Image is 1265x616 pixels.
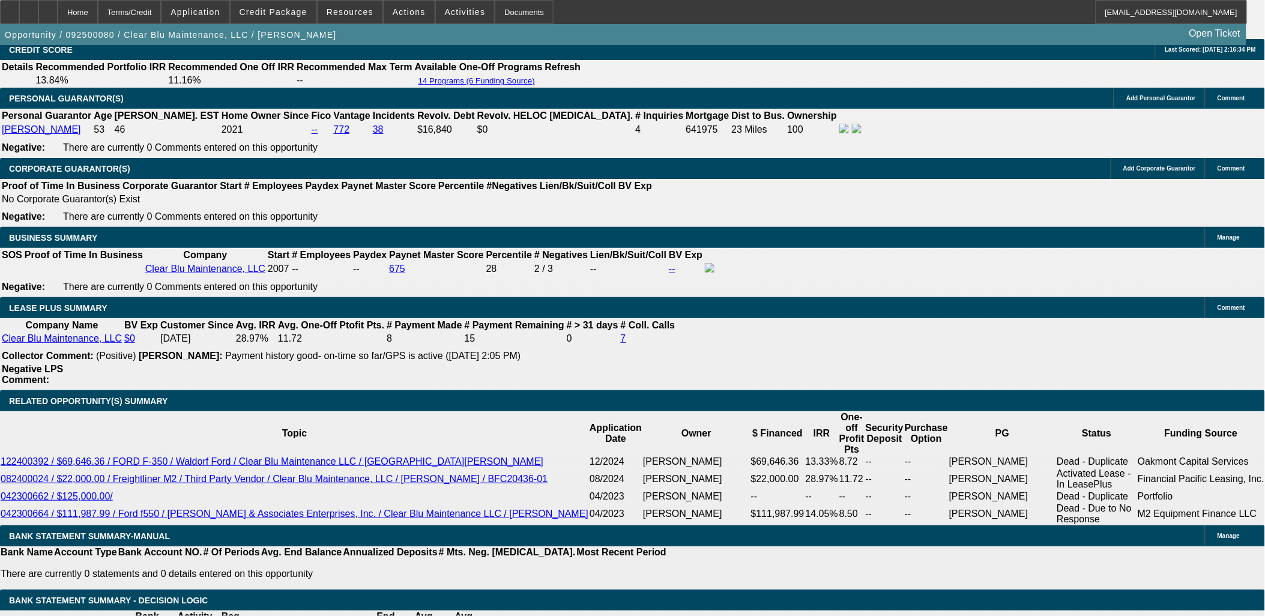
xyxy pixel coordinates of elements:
[669,264,675,274] a: --
[1137,468,1265,491] td: Financial Pacific Leasing, Inc.
[621,320,675,330] b: # Coll. Calls
[839,456,865,468] td: 8.72
[1123,165,1196,172] span: Add Corporate Guarantor
[225,351,521,361] span: Payment history good- on-time so far/GPS is active ([DATE] 2:05 PM)
[2,142,45,152] b: Negative:
[1218,304,1245,311] span: Comment
[417,123,476,136] td: $16,840
[642,411,750,456] th: Owner
[373,124,384,134] a: 38
[464,333,565,345] td: 15
[731,123,786,136] td: 23 Miles
[414,61,543,73] th: Available One-Off Programs
[9,531,170,541] span: BANK STATEMENT SUMMARY-MANUAL
[9,396,168,406] span: RELATED OPPORTUNITY(S) SUMMARY
[618,181,652,191] b: BV Exp
[222,110,309,121] b: Home Owner Since
[318,1,382,23] button: Resources
[642,491,750,503] td: [PERSON_NAME]
[183,250,227,260] b: Company
[2,124,81,134] a: [PERSON_NAME]
[393,7,426,17] span: Actions
[2,364,63,385] b: Negative LPS Comment:
[642,456,750,468] td: [PERSON_NAME]
[949,468,1057,491] td: [PERSON_NAME]
[124,320,158,330] b: BV Exp
[534,264,588,274] div: 2 / 3
[386,333,462,345] td: 8
[1,509,588,519] a: 042300664 / $111,987.99 / Ford f550 / [PERSON_NAME] & Associates Enterprises, Inc. / Clear Blu Ma...
[839,411,865,456] th: One-off Profit Pts
[589,468,642,491] td: 08/2024
[904,411,949,456] th: Purchase Option
[438,181,484,191] b: Percentile
[1137,456,1265,468] td: Oakmont Capital Services
[115,110,219,121] b: [PERSON_NAME]. EST
[334,110,370,121] b: Vantage
[1218,533,1240,539] span: Manage
[1,61,34,73] th: Details
[118,546,203,558] th: Bank Account NO.
[5,30,337,40] span: Opportunity / 092500080 / Clear Blu Maintenance, LLC / [PERSON_NAME]
[168,74,295,86] td: 11.16%
[805,456,839,468] td: 13.33%
[124,333,135,343] a: $0
[589,411,642,456] th: Application Date
[1,569,666,579] p: There are currently 0 statements and 0 details entered on this opportunity
[732,110,785,121] b: Dist to Bus.
[642,468,750,491] td: [PERSON_NAME]
[1218,234,1240,241] span: Manage
[160,333,234,345] td: [DATE]
[1185,23,1245,44] a: Open Ticket
[1057,491,1138,503] td: Dead - Duplicate
[865,411,904,456] th: Security Deposit
[312,110,331,121] b: Fico
[373,110,415,121] b: Incidents
[2,282,45,292] b: Negative:
[1126,95,1196,101] span: Add Personal Guarantor
[540,181,616,191] b: Lien/Bk/Suit/Coll
[1057,503,1138,525] td: Dead - Due to No Response
[534,250,588,260] b: # Negatives
[96,351,136,361] span: (Positive)
[2,110,91,121] b: Personal Guarantor
[160,320,234,330] b: Customer Since
[904,503,949,525] td: --
[486,264,532,274] div: 28
[839,468,865,491] td: 11.72
[278,320,384,330] b: Avg. One-Off Ptofit Pts.
[949,456,1057,468] td: [PERSON_NAME]
[635,123,684,136] td: 4
[35,74,166,86] td: 13.84%
[1165,46,1256,53] span: Last Scored: [DATE] 2:16:34 PM
[203,546,261,558] th: # Of Periods
[949,503,1057,525] td: [PERSON_NAME]
[267,262,290,276] td: 2007
[904,491,949,503] td: --
[1057,456,1138,468] td: Dead - Duplicate
[787,110,837,121] b: Ownership
[240,7,307,17] span: Credit Package
[805,468,839,491] td: 28.97%
[949,491,1057,503] td: [PERSON_NAME]
[139,351,223,361] b: [PERSON_NAME]:
[865,503,904,525] td: --
[222,124,243,134] span: 2021
[353,250,387,260] b: Paydex
[292,264,298,274] span: --
[1218,165,1245,172] span: Comment
[292,250,351,260] b: # Employees
[244,181,303,191] b: # Employees
[9,45,73,55] span: CREDIT SCORE
[686,110,729,121] b: Mortgage
[805,411,839,456] th: IRR
[839,503,865,525] td: 8.50
[417,110,475,121] b: Revolv. Debt
[63,282,318,292] span: There are currently 0 Comments entered on this opportunity
[477,110,633,121] b: Revolv. HELOC [MEDICAL_DATA].
[445,7,486,17] span: Activities
[865,491,904,503] td: --
[9,164,130,174] span: CORPORATE GUARANTOR(S)
[567,320,618,330] b: # > 31 days
[296,61,413,73] th: Recommended Max Term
